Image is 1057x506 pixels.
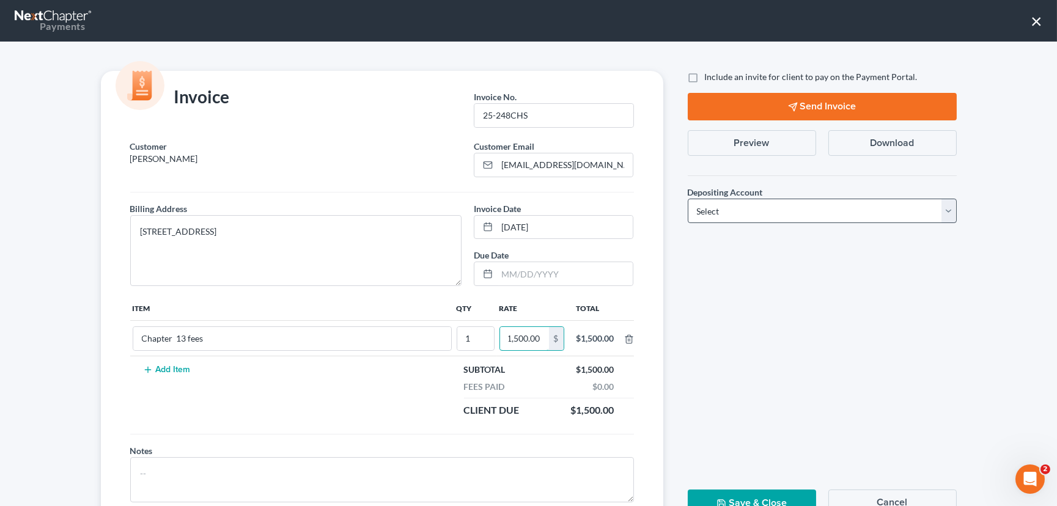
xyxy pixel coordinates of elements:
div: Client Due [458,403,526,417]
button: × [1031,11,1042,31]
span: Include an invite for client to pay on the Payment Portal. [705,71,918,82]
button: Add Item [140,365,194,375]
span: 2 [1040,464,1050,474]
button: Preview [688,130,816,156]
button: Send Invoice [688,93,957,120]
span: Billing Address [130,204,188,214]
div: Subtotal [458,364,512,376]
input: -- [457,327,494,350]
div: Invoice [124,86,236,110]
th: Qty [454,296,497,320]
div: $0.00 [587,381,621,393]
label: Customer [130,140,168,153]
label: Notes [130,444,153,457]
div: Payments [15,20,85,33]
div: $1,500.00 [576,332,614,345]
input: -- [133,327,451,350]
img: icon-money-cc55cd5b71ee43c44ef0efbab91310903cbf28f8221dba23c0d5ca797e203e98.svg [116,61,164,110]
div: $1,500.00 [565,403,621,417]
input: -- [474,104,633,127]
div: Fees Paid [458,381,511,393]
input: MM/DD/YYYY [497,262,633,285]
iframe: Intercom live chat [1015,464,1045,494]
th: Total [567,296,624,320]
a: Payments [15,6,93,35]
label: Due Date [474,249,509,262]
span: Invoice Date [474,204,521,214]
div: $1,500.00 [570,364,621,376]
th: Rate [497,296,567,320]
button: Download [828,130,957,156]
span: Customer Email [474,141,534,152]
p: [PERSON_NAME] [130,153,462,165]
input: MM/DD/YYYY [497,216,633,239]
th: Item [130,296,454,320]
span: Depositing Account [688,187,763,197]
div: $ [549,327,564,350]
input: Enter email... [497,153,633,177]
input: 0.00 [500,327,549,350]
span: Invoice No. [474,92,517,102]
